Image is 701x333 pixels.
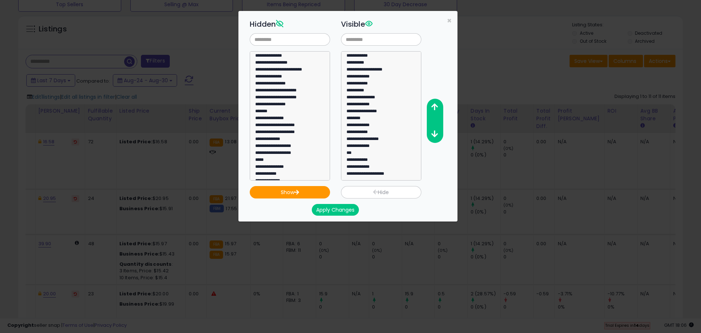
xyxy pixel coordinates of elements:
button: Apply Changes [312,204,359,216]
button: Hide [341,186,421,198]
button: Show [250,186,330,198]
h3: Visible [341,19,421,30]
h3: Hidden [250,19,330,30]
span: × [447,15,452,26]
